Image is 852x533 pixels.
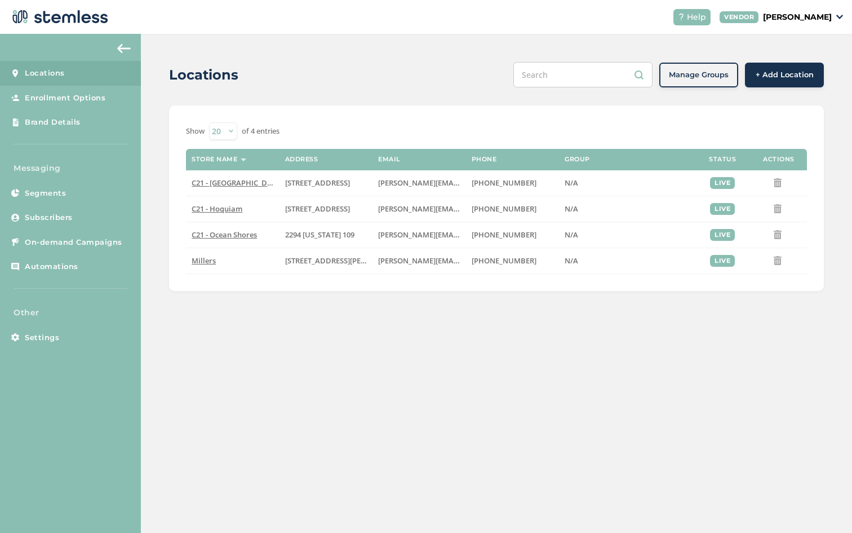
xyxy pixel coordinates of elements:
[241,158,246,161] img: icon-sort-1e1d7615.svg
[242,126,279,137] label: of 4 entries
[378,256,558,266] span: [PERSON_NAME][EMAIL_ADDRESS][DOMAIN_NAME]
[669,69,729,81] span: Manage Groups
[378,204,558,214] span: [PERSON_NAME][EMAIL_ADDRESS][DOMAIN_NAME]
[565,204,689,214] label: N/A
[117,44,131,53] img: icon-arrow-back-accent-c549486e.svg
[25,237,122,248] span: On-demand Campaigns
[192,204,273,214] label: C21 - Hoquiam
[565,178,689,188] label: N/A
[25,332,59,343] span: Settings
[472,256,536,266] span: [PHONE_NUMBER]
[710,229,735,241] div: live
[565,256,689,266] label: N/A
[710,255,735,267] div: live
[285,256,367,266] label: 302 West Waldrip Street
[285,204,350,214] span: [STREET_ADDRESS]
[378,256,460,266] label: adam@cannabis21.com
[472,156,497,163] label: Phone
[745,63,824,87] button: + Add Location
[659,63,738,87] button: Manage Groups
[710,177,735,189] div: live
[378,230,558,240] span: [PERSON_NAME][EMAIL_ADDRESS][DOMAIN_NAME]
[285,256,407,266] span: [STREET_ADDRESS][PERSON_NAME]
[756,69,814,81] span: + Add Location
[687,11,706,23] span: Help
[565,156,590,163] label: Group
[472,230,553,240] label: (360) 637-9282
[378,204,460,214] label: adam@cannabis21.com
[709,156,736,163] label: Status
[192,178,283,188] span: C21 - [GEOGRAPHIC_DATA]
[678,14,685,20] img: icon-help-white-03924b79.svg
[192,178,273,188] label: C21 - Aberdeen
[285,230,354,240] span: 2294 [US_STATE] 109
[472,204,536,214] span: [PHONE_NUMBER]
[285,204,367,214] label: 428 10th Street
[25,68,65,79] span: Locations
[192,156,237,163] label: Store name
[192,204,242,214] span: C21 - Hoquiam
[192,256,216,266] span: Millers
[378,178,558,188] span: [PERSON_NAME][EMAIL_ADDRESS][DOMAIN_NAME]
[25,188,66,199] span: Segments
[192,230,257,240] span: C21 - Ocean Shores
[9,6,108,28] img: logo-dark-0685b13c.svg
[472,178,553,188] label: (360) 637-9282
[25,117,81,128] span: Brand Details
[285,178,367,188] label: 1000 East Wishkah Street
[472,178,536,188] span: [PHONE_NUMBER]
[169,65,238,85] h2: Locations
[192,256,273,266] label: Millers
[796,479,852,533] iframe: Chat Widget
[720,11,758,23] div: VENDOR
[285,178,350,188] span: [STREET_ADDRESS]
[25,212,73,223] span: Subscribers
[25,92,105,104] span: Enrollment Options
[285,230,367,240] label: 2294 Washington 109
[378,156,401,163] label: Email
[25,261,78,272] span: Automations
[285,156,318,163] label: Address
[472,204,553,214] label: (360) 637-9282
[751,149,807,170] th: Actions
[472,256,553,266] label: (360) 831-4300
[763,11,832,23] p: [PERSON_NAME]
[565,230,689,240] label: N/A
[186,126,205,137] label: Show
[472,230,536,240] span: [PHONE_NUMBER]
[378,230,460,240] label: adam@cannabis21.com
[192,230,273,240] label: C21 - Ocean Shores
[513,62,653,87] input: Search
[378,178,460,188] label: adam@cannabis21.com
[836,15,843,19] img: icon_down-arrow-small-66adaf34.svg
[710,203,735,215] div: live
